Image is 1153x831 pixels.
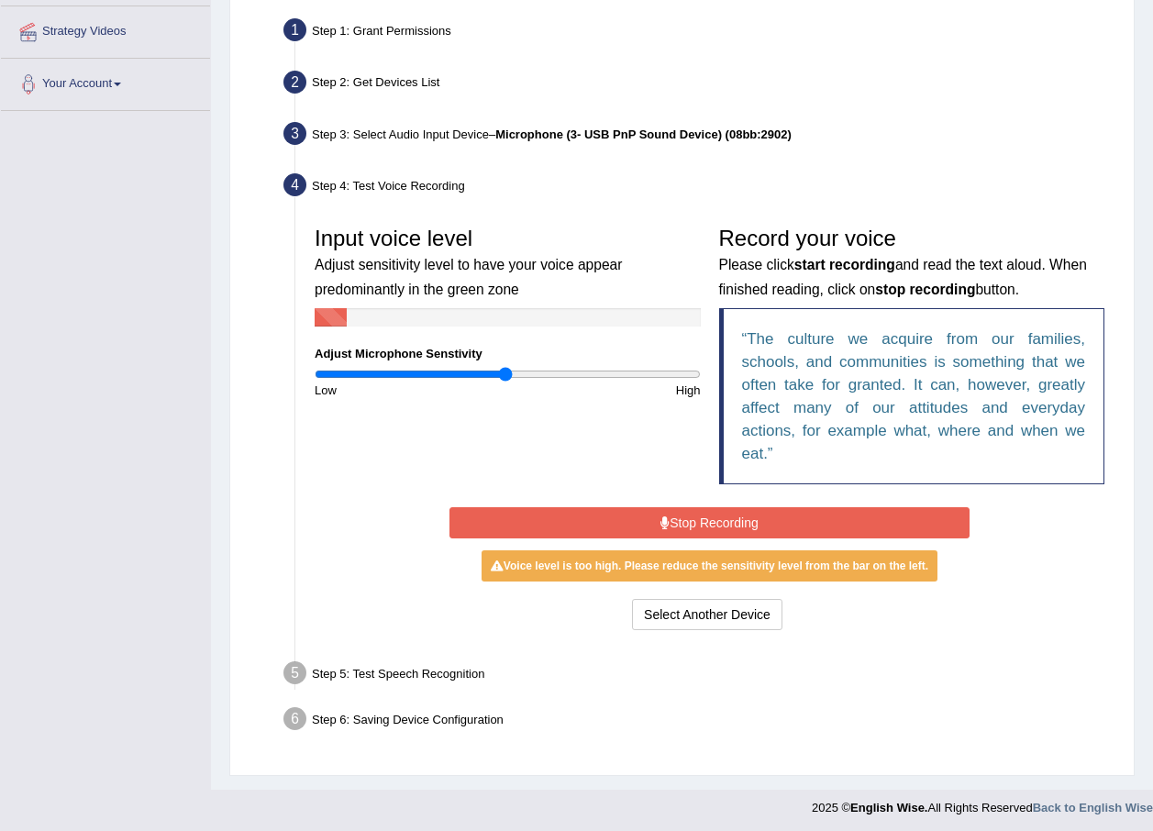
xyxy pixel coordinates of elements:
[1033,801,1153,814] a: Back to English Wise
[719,257,1087,296] small: Please click and read the text aloud. When finished reading, click on button.
[812,790,1153,816] div: 2025 © All Rights Reserved
[482,550,937,582] div: Voice level is too high. Please reduce the sensitivity level from the bar on the left.
[315,227,701,299] h3: Input voice level
[315,257,622,296] small: Adjust sensitivity level to have your voice appear predominantly in the green zone
[275,116,1125,157] div: Step 3: Select Audio Input Device
[275,656,1125,696] div: Step 5: Test Speech Recognition
[507,382,709,399] div: High
[794,257,895,272] b: start recording
[742,330,1086,462] q: The culture we acquire from our families, schools, and communities is something that we often tak...
[495,127,792,141] b: Microphone (3- USB PnP Sound Device) (08bb:2902)
[275,168,1125,208] div: Step 4: Test Voice Recording
[315,345,482,362] label: Adjust Microphone Senstivity
[632,599,782,630] button: Select Another Device
[1,59,210,105] a: Your Account
[275,65,1125,105] div: Step 2: Get Devices List
[875,282,975,297] b: stop recording
[719,227,1105,299] h3: Record your voice
[449,507,970,538] button: Stop Recording
[275,13,1125,53] div: Step 1: Grant Permissions
[489,127,792,141] span: –
[850,801,927,814] strong: English Wise.
[275,702,1125,742] div: Step 6: Saving Device Configuration
[305,382,507,399] div: Low
[1,6,210,52] a: Strategy Videos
